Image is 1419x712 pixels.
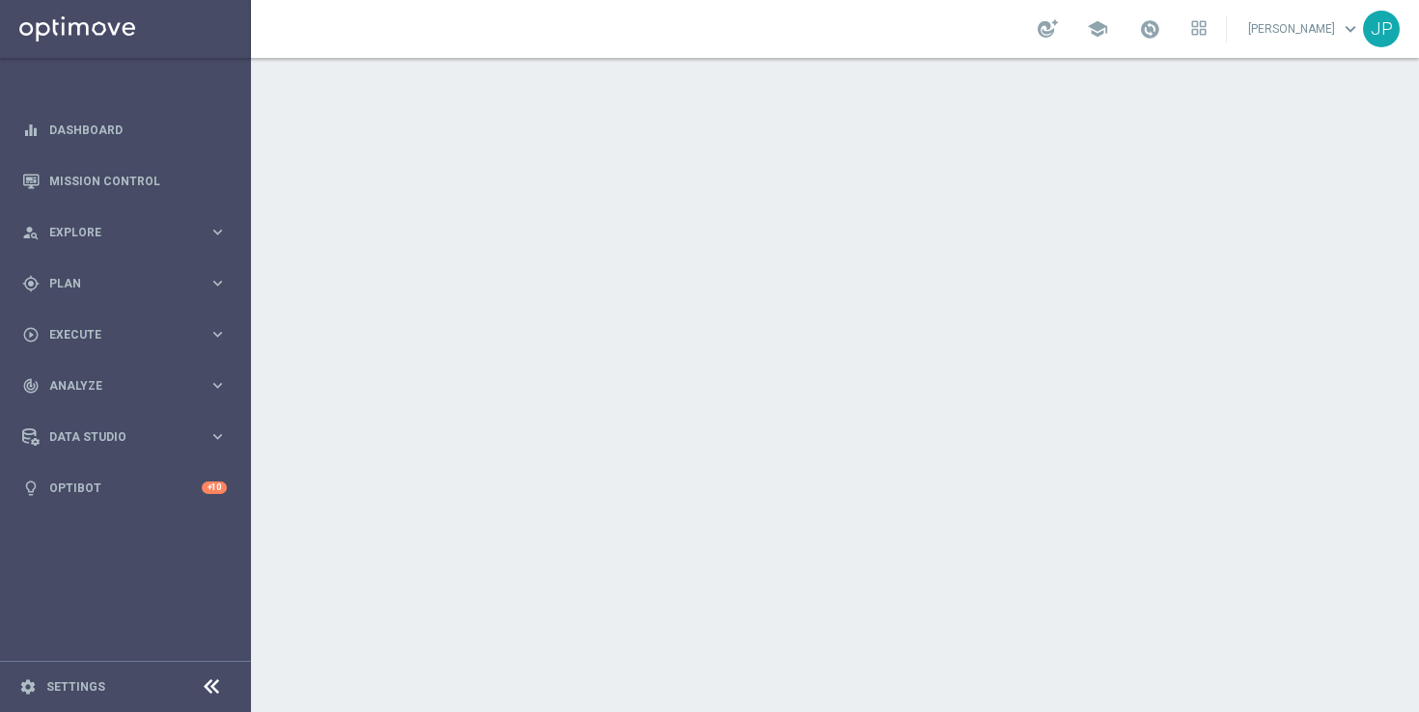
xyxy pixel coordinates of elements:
div: Mission Control [22,155,227,206]
div: +10 [202,481,227,494]
a: Mission Control [49,155,227,206]
div: JP [1363,11,1400,47]
a: Settings [46,681,105,693]
a: Dashboard [49,104,227,155]
button: Mission Control [21,174,228,189]
i: keyboard_arrow_right [209,223,227,241]
i: person_search [22,224,40,241]
span: Data Studio [49,431,209,443]
span: keyboard_arrow_down [1340,18,1361,40]
i: keyboard_arrow_right [209,376,227,395]
i: settings [19,678,37,696]
i: lightbulb [22,479,40,497]
span: Analyze [49,380,209,392]
i: gps_fixed [22,275,40,292]
span: Explore [49,227,209,238]
div: Data Studio [22,428,209,446]
button: play_circle_outline Execute keyboard_arrow_right [21,327,228,342]
a: [PERSON_NAME]keyboard_arrow_down [1246,14,1363,43]
div: Dashboard [22,104,227,155]
i: keyboard_arrow_right [209,325,227,343]
div: Optibot [22,462,227,513]
div: Plan [22,275,209,292]
div: Execute [22,326,209,343]
div: Explore [22,224,209,241]
span: Plan [49,278,209,289]
i: equalizer [22,122,40,139]
button: Data Studio keyboard_arrow_right [21,429,228,445]
button: track_changes Analyze keyboard_arrow_right [21,378,228,394]
i: play_circle_outline [22,326,40,343]
button: equalizer Dashboard [21,123,228,138]
i: track_changes [22,377,40,395]
i: keyboard_arrow_right [209,274,227,292]
div: Analyze [22,377,209,395]
i: keyboard_arrow_right [209,427,227,446]
a: Optibot [49,462,202,513]
button: gps_fixed Plan keyboard_arrow_right [21,276,228,291]
span: Execute [49,329,209,341]
button: person_search Explore keyboard_arrow_right [21,225,228,240]
button: lightbulb Optibot +10 [21,480,228,496]
span: school [1087,18,1108,40]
